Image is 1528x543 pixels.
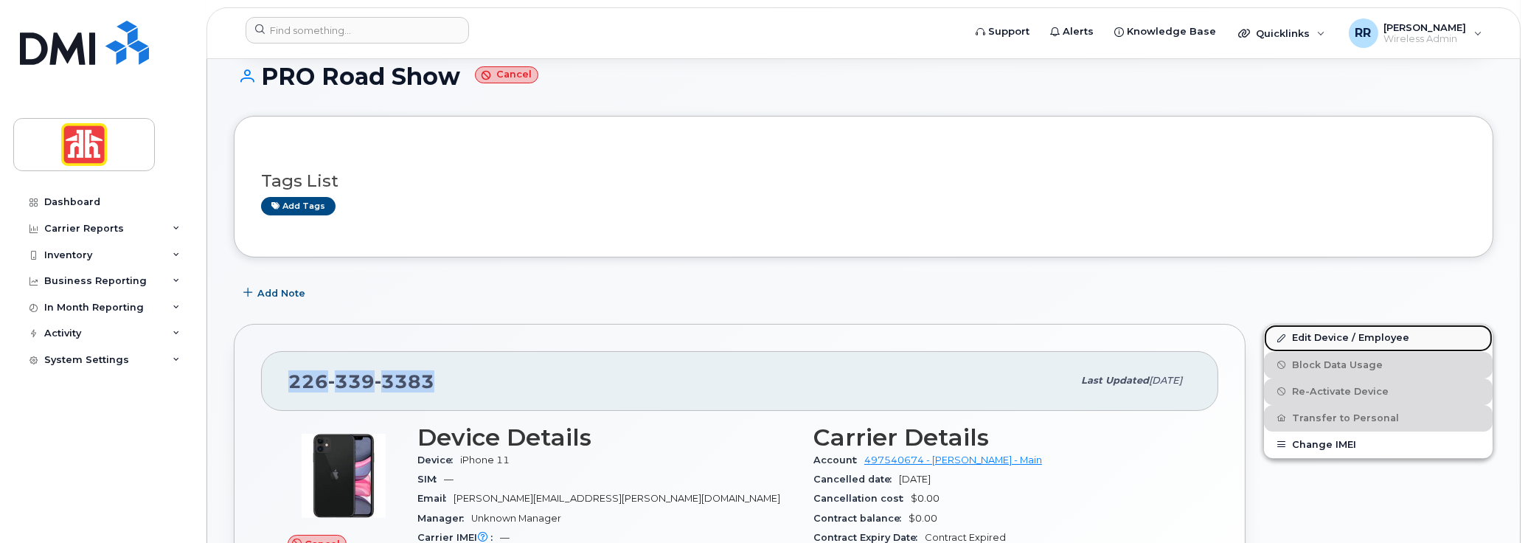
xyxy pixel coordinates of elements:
span: RR [1355,24,1372,42]
span: Cancelled date [813,474,899,485]
span: Contract balance [813,513,909,524]
img: iPhone_11.jpg [299,432,388,520]
a: Edit Device / Employee [1264,325,1493,351]
span: Re-Activate Device [1292,386,1389,397]
a: Add tags [261,197,336,215]
span: Knowledge Base [1127,24,1216,39]
span: Cancellation cost [813,493,911,504]
div: Quicklinks [1228,18,1336,48]
span: Support [988,24,1029,39]
button: Transfer to Personal [1264,405,1493,432]
span: Manager [417,513,471,524]
h3: Device Details [417,424,796,451]
button: Change IMEI [1264,432,1493,458]
span: Device [417,454,460,466]
span: Add Note [257,286,305,300]
span: — [444,474,454,485]
h3: Tags List [261,172,1466,190]
span: Contract Expiry Date [813,532,925,543]
span: Carrier IMEI [417,532,500,543]
span: SIM [417,474,444,485]
button: Add Note [234,280,318,306]
button: Block Data Usage [1264,352,1493,378]
span: Alerts [1063,24,1094,39]
a: Alerts [1040,17,1104,46]
span: Unknown Manager [471,513,561,524]
span: Account [813,454,864,466]
small: Cancel [475,66,538,83]
span: [PERSON_NAME][EMAIL_ADDRESS][PERSON_NAME][DOMAIN_NAME] [454,493,780,504]
span: — [500,532,510,543]
span: Email [417,493,454,504]
span: Wireless Admin [1384,33,1467,45]
a: Support [965,17,1040,46]
span: $0.00 [909,513,937,524]
input: Find something... [246,17,469,44]
span: Quicklinks [1256,27,1310,39]
div: Rose Reed [1338,18,1493,48]
h1: PRO Road Show [234,63,1493,89]
span: [DATE] [1149,375,1182,386]
span: 3383 [375,370,434,392]
span: [PERSON_NAME] [1384,21,1467,33]
span: Contract Expired [925,532,1006,543]
span: [DATE] [899,474,931,485]
a: 497540674 - [PERSON_NAME] - Main [864,454,1042,466]
a: Knowledge Base [1104,17,1226,46]
h3: Carrier Details [813,424,1192,451]
span: 339 [328,370,375,392]
span: Last updated [1081,375,1149,386]
span: $0.00 [911,493,940,504]
span: 226 [288,370,434,392]
span: iPhone 11 [460,454,510,466]
button: Re-Activate Device [1264,378,1493,405]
